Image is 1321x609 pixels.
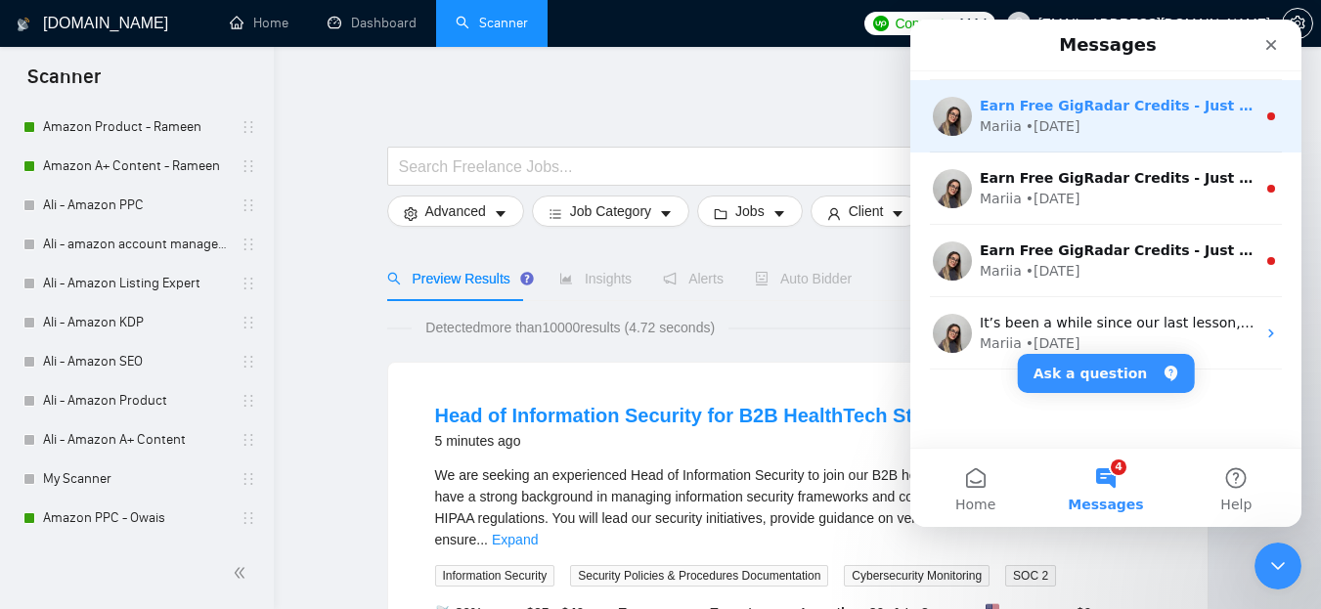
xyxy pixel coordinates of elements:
[399,154,921,179] input: Search Freelance Jobs...
[241,197,256,213] span: holder
[549,206,562,221] span: bars
[755,272,769,285] span: robot
[570,565,828,587] span: Security Policies & Procedures Documentation
[241,276,256,291] span: holder
[435,464,1161,550] div: We are seeking an experienced Head of Information Security to join our B2B healthtech startup. Th...
[910,20,1301,527] iframe: Intercom live chat
[659,206,673,221] span: caret-down
[241,432,256,448] span: holder
[241,354,256,370] span: holder
[425,200,486,222] span: Advanced
[43,342,229,381] a: Ali - Amazon SEO
[895,13,953,34] span: Connects:
[12,63,116,104] span: Scanner
[873,16,889,31] img: upwork-logo.png
[518,270,536,287] div: Tooltip anchor
[43,264,229,303] a: Ali - Amazon Listing Expert
[559,271,632,286] span: Insights
[387,196,524,227] button: settingAdvancedcaret-down
[1255,543,1301,589] iframe: Intercom live chat
[17,9,30,40] img: logo
[241,471,256,487] span: holder
[570,200,651,222] span: Job Category
[43,381,229,420] a: Ali - Amazon Product
[735,200,765,222] span: Jobs
[43,186,229,225] a: Ali - Amazon PPC
[1282,16,1313,31] a: setting
[958,13,988,34] span: 1114
[456,15,528,31] a: searchScanner
[404,206,418,221] span: setting
[43,499,229,538] a: Amazon PPC - Owais
[241,237,256,252] span: holder
[230,15,288,31] a: homeHome
[43,147,229,186] a: Amazon A+ Content - Rameen
[43,420,229,459] a: Ali - Amazon A+ Content
[241,393,256,409] span: holder
[435,405,962,426] a: Head of Information Security for B2B HealthTech Startup
[1005,565,1056,587] span: SOC 2
[43,225,229,264] a: Ali - amazon account management
[387,271,528,286] span: Preview Results
[43,459,229,499] a: My Scanner
[844,565,990,587] span: Cybersecurity Monitoring
[1283,16,1312,31] span: setting
[1282,8,1313,39] button: setting
[43,108,229,147] a: Amazon Product - Rameen
[663,271,724,286] span: Alerts
[241,158,256,174] span: holder
[494,206,507,221] span: caret-down
[532,196,689,227] button: barsJob Categorycaret-down
[435,429,962,453] div: 5 minutes ago
[559,272,573,285] span: area-chart
[772,206,786,221] span: caret-down
[663,272,677,285] span: notification
[233,563,252,583] span: double-left
[697,196,803,227] button: folderJobscaret-down
[412,317,728,338] span: Detected more than 10000 results (4.72 seconds)
[891,206,904,221] span: caret-down
[241,510,256,526] span: holder
[435,565,555,587] span: Information Security
[241,315,256,330] span: holder
[811,196,922,227] button: userClientcaret-down
[1012,17,1026,30] span: user
[849,200,884,222] span: Client
[714,206,727,221] span: folder
[435,467,1161,547] span: We are seeking an experienced Head of Information Security to join our B2B healthtech startup. Th...
[755,271,852,286] span: Auto Bidder
[476,532,488,547] span: ...
[492,532,538,547] a: Expand
[43,303,229,342] a: Ali - Amazon KDP
[241,119,256,135] span: holder
[827,206,841,221] span: user
[328,15,417,31] a: dashboardDashboard
[387,272,401,285] span: search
